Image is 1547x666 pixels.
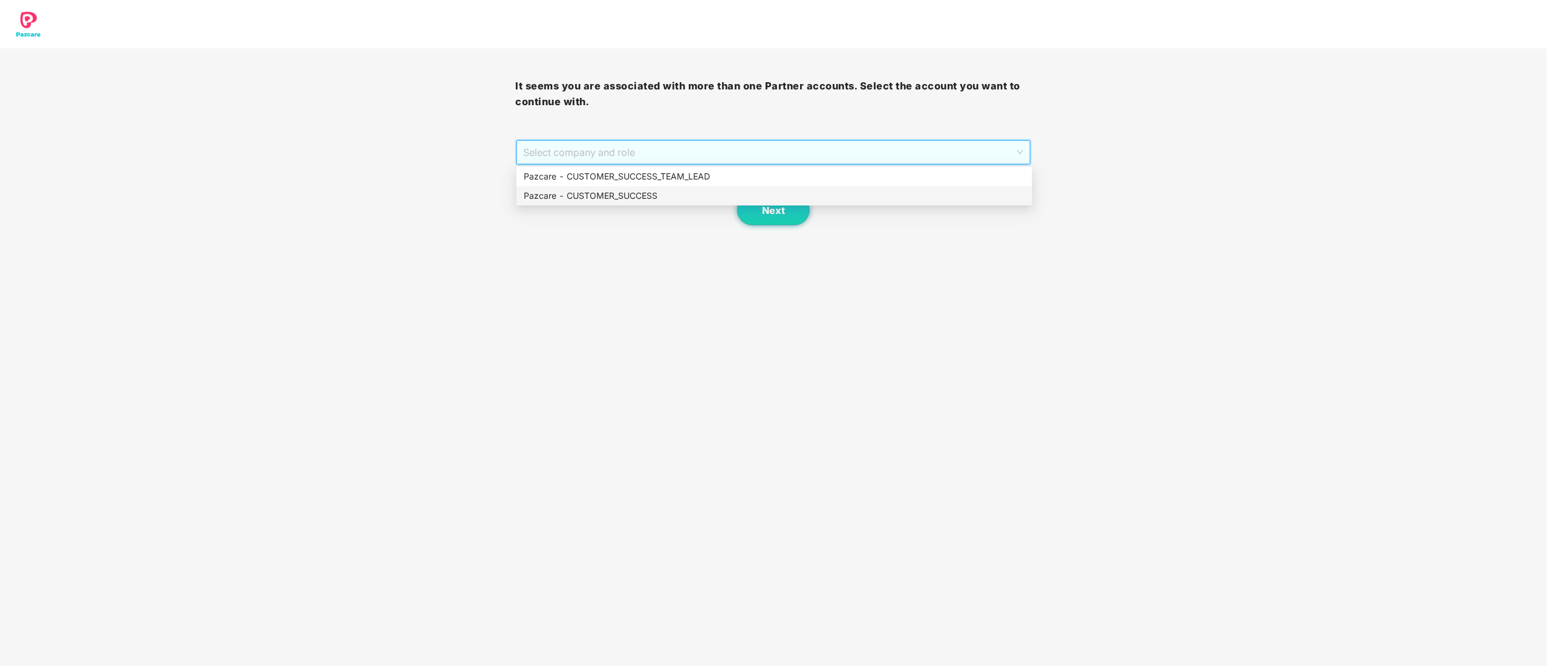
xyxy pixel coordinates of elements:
[516,167,1032,186] div: Pazcare - CUSTOMER_SUCCESS_TEAM_LEAD
[737,195,810,225] button: Next
[524,170,1025,183] div: Pazcare - CUSTOMER_SUCCESS_TEAM_LEAD
[516,186,1032,205] div: Pazcare - CUSTOMER_SUCCESS
[524,141,1024,164] span: Select company and role
[524,189,1025,202] div: Pazcare - CUSTOMER_SUCCESS
[762,205,785,216] span: Next
[516,79,1032,109] h3: It seems you are associated with more than one Partner accounts. Select the account you want to c...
